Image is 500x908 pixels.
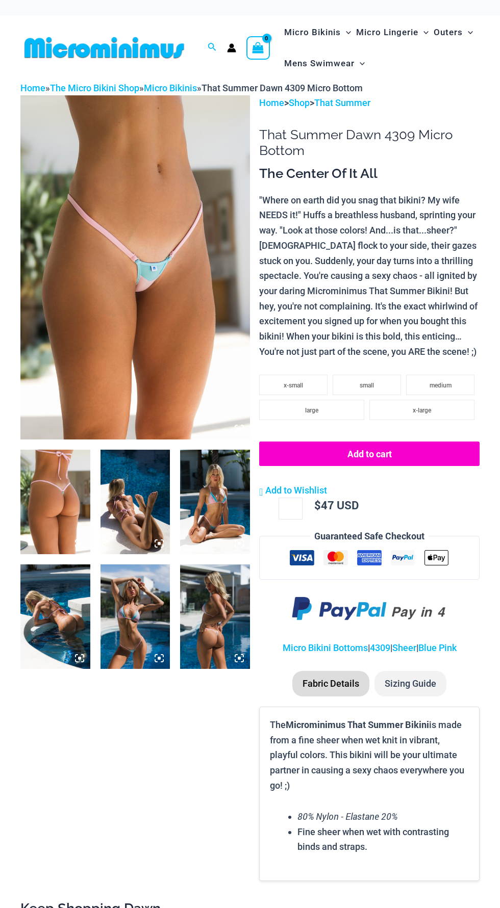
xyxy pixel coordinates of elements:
[430,382,452,389] span: medium
[314,498,321,512] span: $
[20,450,90,554] img: That Summer Dawn 4309 Micro
[20,36,188,59] img: MM SHOP LOGO FLAT
[370,642,390,653] a: 4309
[246,36,270,60] a: View Shopping Cart, empty
[434,19,463,45] span: Outers
[284,382,303,389] span: x-small
[259,95,480,111] p: > >
[101,564,170,669] img: That Summer Dawn 3063 Tri Top 4309 Micro
[282,17,354,48] a: Micro BikinisMenu ToggleMenu Toggle
[208,41,217,54] a: Search icon link
[297,810,397,822] em: 80% Nylon - Elastane 20%
[20,83,45,93] a: Home
[144,83,197,93] a: Micro Bikinis
[314,498,359,512] bdi: 47 USD
[283,642,368,653] a: Micro Bikini Bottoms
[259,375,328,395] li: x-small
[20,83,363,93] span: » » »
[259,97,284,108] a: Home
[259,400,364,420] li: large
[406,375,474,395] li: medium
[431,17,476,48] a: OutersMenu ToggleMenu Toggle
[341,19,351,45] span: Menu Toggle
[392,642,416,653] a: Sheer
[280,15,480,81] nav: Site Navigation
[310,529,429,544] legend: Guaranteed Safe Checkout
[259,127,480,159] h1: That Summer Dawn 4309 Micro Bottom
[305,407,318,414] span: large
[282,48,367,79] a: Mens SwimwearMenu ToggleMenu Toggle
[284,19,341,45] span: Micro Bikinis
[333,375,401,395] li: small
[259,640,480,656] p: | | |
[180,450,250,554] img: That Summer Dawn 3063 Tri Top 4309 Micro
[270,717,469,793] p: The is made from a fine sheer when wet knit in vibrant, playful colors. This bikini will be your ...
[279,498,303,519] input: Product quantity
[355,50,365,76] span: Menu Toggle
[20,564,90,669] img: That Summer Dawn 3063 Tri Top 4309 Micro
[20,95,250,439] img: That Summer Dawn 4309 Micro
[180,564,250,669] img: That Summer Dawn 3063 Tri Top 4309 Micro
[297,824,469,854] li: Fine sheer when wet with contrasting binds and straps.
[314,97,370,108] a: That Summer
[101,450,170,554] img: That Summer Dawn 3063 Tri Top 4309 Micro
[259,483,327,498] a: Add to Wishlist
[50,83,139,93] a: The Micro Bikini Shop
[463,19,473,45] span: Menu Toggle
[289,97,310,108] a: Shop
[284,50,355,76] span: Mens Swimwear
[369,400,474,420] li: x-large
[418,19,429,45] span: Menu Toggle
[265,485,327,496] span: Add to Wishlist
[227,43,236,53] a: Account icon link
[259,193,480,359] p: "Where on earth did you snag that bikini? My wife NEEDS it!" Huffs a breathless husband, sprintin...
[374,671,446,696] li: Sizing Guide
[439,642,457,653] a: Pink
[259,442,480,466] button: Add to cart
[202,83,363,93] span: That Summer Dawn 4309 Micro Bottom
[413,407,431,414] span: x-large
[356,19,418,45] span: Micro Lingerie
[286,718,429,731] b: Microminimus That Summer Bikini
[418,642,437,653] a: Blue
[354,17,431,48] a: Micro LingerieMenu ToggleMenu Toggle
[360,382,374,389] span: small
[292,671,369,696] li: Fabric Details
[259,165,480,183] h3: The Center Of It All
